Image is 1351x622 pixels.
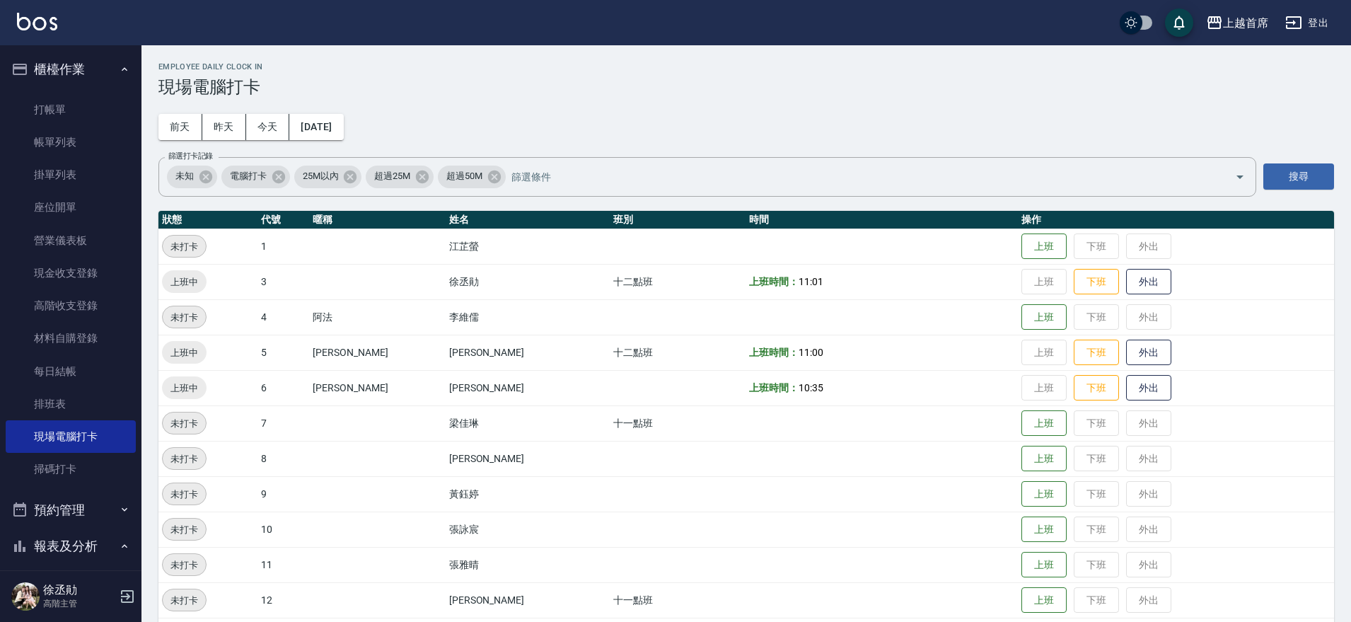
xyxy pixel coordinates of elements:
div: 超過25M [366,166,434,188]
td: [PERSON_NAME] [446,582,610,618]
h2: Employee Daily Clock In [158,62,1334,71]
span: 11:00 [799,347,823,358]
a: 排班表 [6,388,136,420]
a: 座位開單 [6,191,136,224]
a: 材料自購登錄 [6,322,136,355]
button: Open [1229,166,1251,188]
span: 上班中 [162,345,207,360]
td: [PERSON_NAME] [309,335,446,370]
span: 未打卡 [163,487,206,502]
p: 高階主管 [43,597,115,610]
span: 未打卡 [163,522,206,537]
button: 昨天 [202,114,246,140]
td: 阿法 [309,299,446,335]
span: 25M以內 [294,169,347,183]
td: 徐丞勛 [446,264,610,299]
span: 未打卡 [163,239,206,254]
button: 今天 [246,114,290,140]
button: 報表及分析 [6,528,136,565]
a: 報表目錄 [6,570,136,603]
td: [PERSON_NAME] [446,441,610,476]
span: 未打卡 [163,416,206,431]
button: save [1165,8,1193,37]
button: 下班 [1074,375,1119,401]
td: [PERSON_NAME] [309,370,446,405]
div: 超過50M [438,166,506,188]
a: 現場電腦打卡 [6,420,136,453]
button: 上班 [1021,517,1067,543]
button: 預約管理 [6,492,136,529]
td: 4 [257,299,309,335]
th: 班別 [610,211,746,229]
td: 黃鈺婷 [446,476,610,512]
span: 10:35 [799,382,823,393]
td: 9 [257,476,309,512]
h5: 徐丞勛 [43,583,115,597]
b: 上班時間： [749,347,799,358]
button: 外出 [1126,375,1171,401]
a: 掛單列表 [6,159,136,191]
span: 上班中 [162,275,207,289]
td: 張雅晴 [446,547,610,582]
a: 帳單列表 [6,126,136,159]
button: 搜尋 [1263,163,1334,190]
th: 時間 [746,211,1018,229]
span: 未打卡 [163,310,206,325]
td: 梁佳琳 [446,405,610,441]
span: 超過50M [438,169,491,183]
td: 十一點班 [610,405,746,441]
span: 超過25M [366,169,419,183]
td: 李維儒 [446,299,610,335]
input: 篩選條件 [508,164,1210,189]
td: 十二點班 [610,335,746,370]
button: 前天 [158,114,202,140]
button: 上越首席 [1200,8,1274,38]
span: 11:01 [799,276,823,287]
button: 上班 [1021,587,1067,614]
a: 現金收支登錄 [6,257,136,289]
span: 電腦打卡 [221,169,275,183]
td: 十一點班 [610,582,746,618]
button: 上班 [1021,304,1067,330]
td: 1 [257,229,309,264]
a: 掃碼打卡 [6,453,136,485]
td: 12 [257,582,309,618]
button: [DATE] [289,114,343,140]
a: 營業儀表板 [6,224,136,257]
img: Person [11,582,40,611]
td: 6 [257,370,309,405]
td: 江芷螢 [446,229,610,264]
button: 上班 [1021,234,1067,260]
td: 7 [257,405,309,441]
td: 3 [257,264,309,299]
td: [PERSON_NAME] [446,335,610,370]
span: 未打卡 [163,593,206,608]
button: 外出 [1126,269,1171,295]
td: 11 [257,547,309,582]
td: 5 [257,335,309,370]
b: 上班時間： [749,382,799,393]
th: 狀態 [158,211,257,229]
td: 8 [257,441,309,476]
button: 下班 [1074,340,1119,366]
span: 未知 [167,169,202,183]
td: 十二點班 [610,264,746,299]
div: 上越首席 [1223,14,1268,32]
h3: 現場電腦打卡 [158,77,1334,97]
button: 上班 [1021,481,1067,507]
button: 上班 [1021,552,1067,578]
th: 代號 [257,211,309,229]
b: 上班時間： [749,276,799,287]
td: 張詠宸 [446,512,610,547]
label: 篩選打卡記錄 [168,151,213,161]
span: 上班中 [162,381,207,396]
div: 未知 [167,166,217,188]
div: 電腦打卡 [221,166,290,188]
a: 打帳單 [6,93,136,126]
span: 未打卡 [163,451,206,466]
a: 高階收支登錄 [6,289,136,322]
span: 未打卡 [163,558,206,572]
th: 姓名 [446,211,610,229]
div: 25M以內 [294,166,362,188]
th: 暱稱 [309,211,446,229]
